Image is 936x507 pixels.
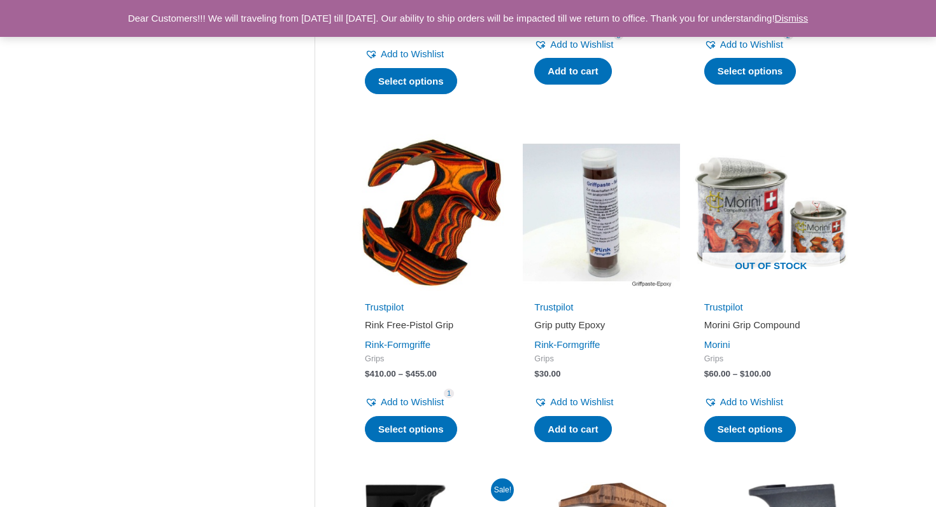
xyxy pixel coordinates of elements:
a: Dismiss [775,13,809,24]
span: $ [365,369,370,379]
span: Grips [704,354,838,365]
span: $ [740,369,745,379]
span: Grips [365,354,499,365]
a: Select options for “SmartGrip - Modular Pistol Grip” [365,68,457,95]
span: $ [704,369,709,379]
img: Morini Grip Compound [693,134,849,291]
h2: Grip putty Epoxy [534,319,668,331]
bdi: 455.00 [406,369,437,379]
a: Add to Wishlist [704,393,783,411]
a: Out of stock [693,134,849,291]
img: Rink Free-Pistol Grip [353,134,510,291]
a: Trustpilot [365,302,404,312]
a: Add to Wishlist [534,393,613,411]
span: Add to Wishlist [720,39,783,50]
h2: Rink Free-Pistol Grip [365,319,499,331]
a: Select options for “Rink Free-Pistol Grip” [365,416,457,443]
a: Select options for “MEC Compound” [704,58,797,85]
bdi: 410.00 [365,369,396,379]
h2: Morini Grip Compound [704,319,838,331]
a: Rink-Formgriffe [365,339,430,350]
a: Add to Wishlist [534,36,613,53]
span: $ [534,369,539,379]
a: Add to cart: “Grip putty Epoxy” [534,416,611,443]
span: – [733,369,738,379]
a: Grip putty Epoxy [534,319,668,336]
a: Add to Wishlist [704,36,783,53]
img: Grip putty Epoxy [523,134,679,291]
span: Grips [534,354,668,365]
a: Rink Free-Pistol Grip [365,319,499,336]
a: Add to cart: “Grip putty Silicone” [534,58,611,85]
a: Trustpilot [534,302,573,312]
span: Out of stock [702,253,840,282]
a: Trustpilot [704,302,743,312]
span: Add to Wishlist [720,396,783,407]
bdi: 60.00 [704,369,730,379]
a: Add to Wishlist [365,45,444,63]
a: Morini [704,339,730,350]
span: $ [406,369,411,379]
span: Add to Wishlist [381,396,444,407]
bdi: 100.00 [740,369,771,379]
bdi: 30.00 [534,369,560,379]
span: Add to Wishlist [381,48,444,59]
span: Add to Wishlist [550,39,613,50]
span: 1 [444,389,454,398]
span: Add to Wishlist [550,396,613,407]
a: Rink-Formgriffe [534,339,600,350]
span: Sale! [491,478,514,501]
a: Morini Grip Compound [704,319,838,336]
a: Add to Wishlist [365,393,444,411]
span: – [399,369,404,379]
a: Select options for “Morini Grip Compound” [704,416,797,443]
